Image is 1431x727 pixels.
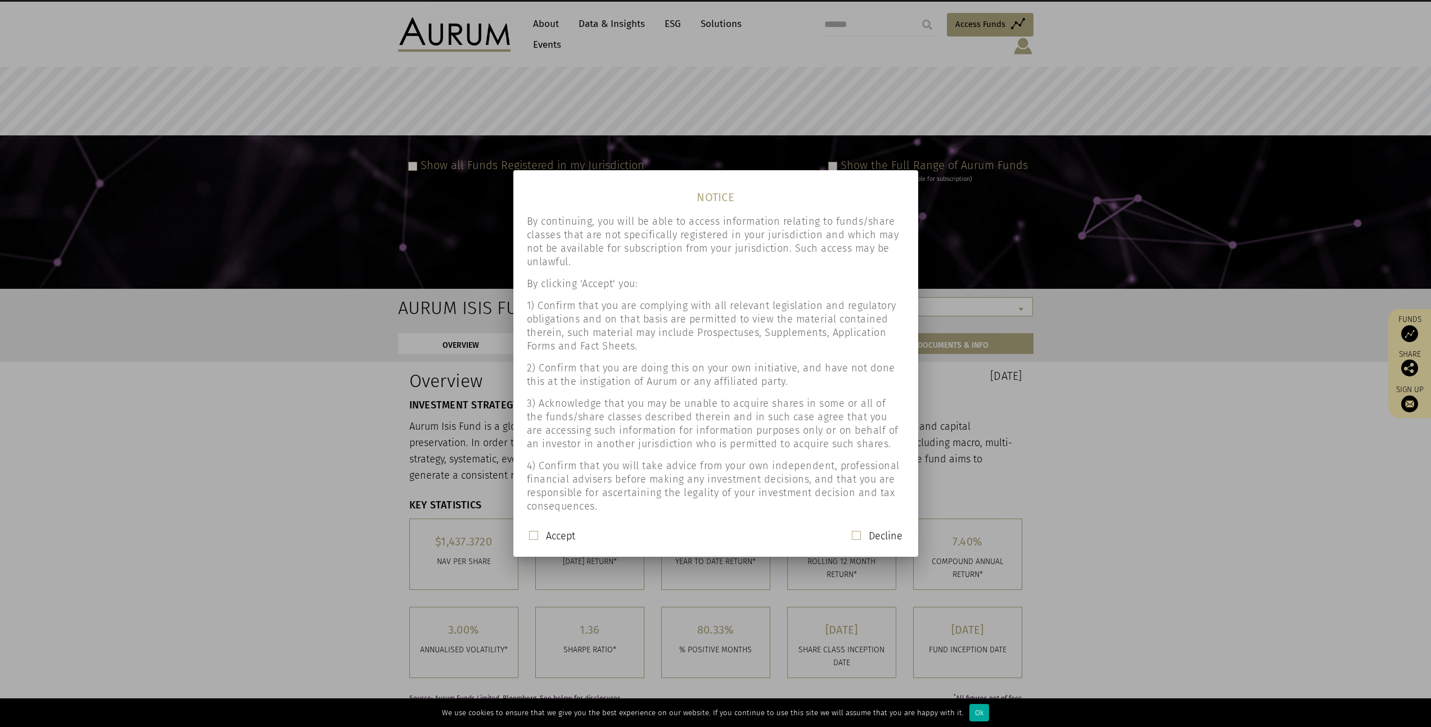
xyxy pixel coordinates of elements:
p: By clicking 'Accept' you: [527,277,905,290]
p: 4) Confirm that you will take advice from your own independent, professional financial advisers b... [527,459,905,513]
label: Accept [546,529,575,543]
p: By continuing, you will be able to access information relating to funds/share classes that are no... [527,215,905,269]
p: 2) Confirm that you are doing this on your own initiative, and have not done this at the instigat... [527,361,905,388]
label: Decline [869,529,902,543]
p: 1) Confirm that you are complying with all relevant legislation and regulatory obligations and on... [527,299,905,353]
a: Sign up [1394,385,1425,412]
a: Funds [1394,315,1425,342]
div: Share [1394,351,1425,376]
img: Access Funds [1401,325,1418,342]
img: Sign up to our newsletter [1401,396,1418,412]
h1: NOTICE [513,179,918,206]
p: 3) Acknowledge that you may be unable to acquire shares in some or all of the funds/share classes... [527,397,905,451]
div: Ok [969,704,989,721]
img: Share this post [1401,360,1418,376]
